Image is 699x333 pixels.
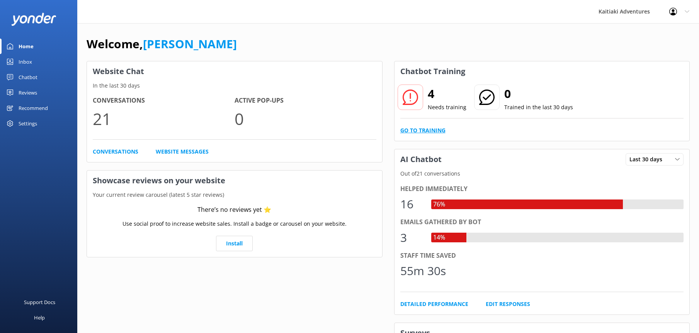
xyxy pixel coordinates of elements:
[93,96,235,106] h4: Conversations
[400,184,684,194] div: Helped immediately
[87,81,382,90] p: In the last 30 days
[216,236,253,251] a: Install
[19,39,34,54] div: Home
[504,103,573,112] p: Trained in the last 30 days
[19,69,37,85] div: Chatbot
[12,13,56,25] img: yonder-white-logo.png
[431,199,447,210] div: 76%
[93,106,235,132] p: 21
[197,205,271,215] div: There’s no reviews yet ⭐
[87,171,382,191] h3: Showcase reviews on your website
[87,191,382,199] p: Your current review carousel (latest 5 star reviews)
[19,85,37,100] div: Reviews
[400,228,423,247] div: 3
[400,251,684,261] div: Staff time saved
[400,262,446,280] div: 55m 30s
[395,149,447,169] h3: AI Chatbot
[428,85,466,103] h2: 4
[122,220,347,228] p: Use social proof to increase website sales. Install a badge or carousel on your website.
[19,116,37,131] div: Settings
[395,169,690,178] p: Out of 21 conversations
[19,54,32,69] div: Inbox
[87,35,237,53] h1: Welcome,
[428,103,466,112] p: Needs training
[34,310,45,325] div: Help
[400,126,446,135] a: Go to Training
[504,85,573,103] h2: 0
[235,106,376,132] p: 0
[400,300,468,308] a: Detailed Performance
[235,96,376,106] h4: Active Pop-ups
[156,147,209,156] a: Website Messages
[395,61,471,81] h3: Chatbot Training
[87,61,382,81] h3: Website Chat
[629,155,667,164] span: Last 30 days
[24,294,55,310] div: Support Docs
[400,217,684,227] div: Emails gathered by bot
[400,195,423,213] div: 16
[486,300,530,308] a: Edit Responses
[93,147,138,156] a: Conversations
[431,233,447,243] div: 14%
[19,100,48,116] div: Recommend
[143,36,237,52] a: [PERSON_NAME]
